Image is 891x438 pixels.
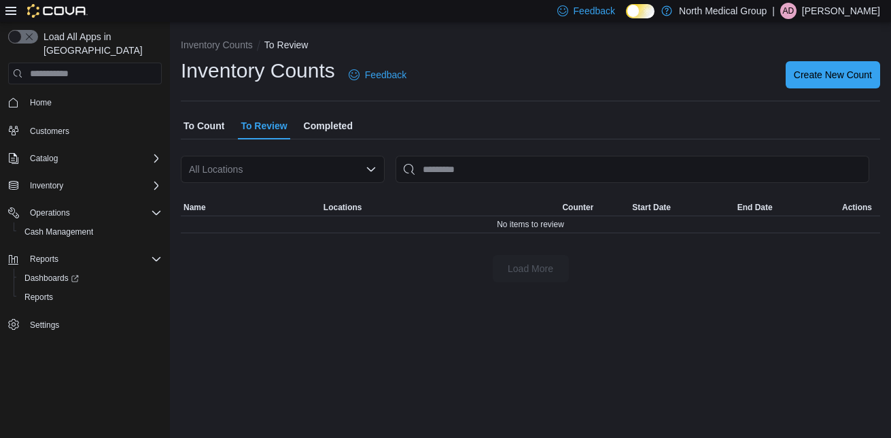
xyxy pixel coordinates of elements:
span: Reports [24,251,162,267]
a: Cash Management [19,224,99,240]
a: Feedback [343,61,412,88]
button: Settings [3,315,167,335]
img: Cova [27,4,88,18]
button: Load More [493,255,569,282]
span: To Review [241,112,287,139]
span: Load All Apps in [GEOGRAPHIC_DATA] [38,30,162,57]
a: Customers [24,123,75,139]
p: North Medical Group [679,3,767,19]
span: Reports [24,292,53,303]
button: Catalog [3,149,167,168]
span: Start Date [632,202,671,213]
span: Inventory [24,178,162,194]
span: Counter [562,202,593,213]
a: Home [24,95,57,111]
a: Dashboards [14,269,167,288]
input: Dark Mode [626,4,654,18]
nav: Complex example [8,87,162,370]
span: Home [30,97,52,108]
span: Customers [30,126,69,137]
span: Cash Management [24,226,93,237]
span: Actions [842,202,872,213]
button: Catalog [24,150,63,167]
span: AD [783,3,794,19]
a: Dashboards [19,270,84,286]
button: Reports [3,250,167,269]
span: Operations [24,205,162,221]
span: Home [24,94,162,111]
p: | [772,3,775,19]
a: Settings [24,317,65,333]
button: Operations [24,205,75,221]
span: Name [184,202,206,213]
span: Locations [324,202,362,213]
span: Operations [30,207,70,218]
span: No items to review [497,219,564,230]
p: [PERSON_NAME] [802,3,880,19]
span: Settings [30,320,59,331]
button: Home [3,92,167,112]
span: Completed [304,112,353,139]
button: Customers [3,120,167,140]
button: Counter [559,199,629,216]
span: Customers [24,122,162,139]
button: Operations [3,203,167,222]
div: Autumn Drinnin [780,3,797,19]
span: Inventory [30,180,63,191]
button: Open list of options [366,164,377,175]
span: Dashboards [24,273,79,284]
input: This is a search bar. After typing your query, hit enter to filter the results lower in the page. [396,156,869,183]
button: Reports [24,251,64,267]
span: Feedback [574,4,615,18]
span: Catalog [24,150,162,167]
button: End Date [735,199,839,216]
button: Inventory [24,178,69,194]
span: Settings [24,316,162,333]
span: Cash Management [19,224,162,240]
span: Reports [30,254,58,265]
button: Cash Management [14,222,167,241]
button: Start Date [629,199,734,216]
span: Reports [19,289,162,305]
span: End Date [737,202,773,213]
span: Dark Mode [626,18,627,19]
button: Reports [14,288,167,307]
button: To Review [264,39,309,50]
span: Load More [508,262,553,275]
a: Reports [19,289,58,305]
h1: Inventory Counts [181,57,335,84]
button: Name [181,199,321,216]
button: Inventory Counts [181,39,253,50]
nav: An example of EuiBreadcrumbs [181,38,880,54]
button: Create New Count [786,61,880,88]
button: Locations [321,199,560,216]
span: Feedback [365,68,406,82]
span: To Count [184,112,224,139]
span: Dashboards [19,270,162,286]
span: Catalog [30,153,58,164]
button: Inventory [3,176,167,195]
span: Create New Count [794,68,872,82]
